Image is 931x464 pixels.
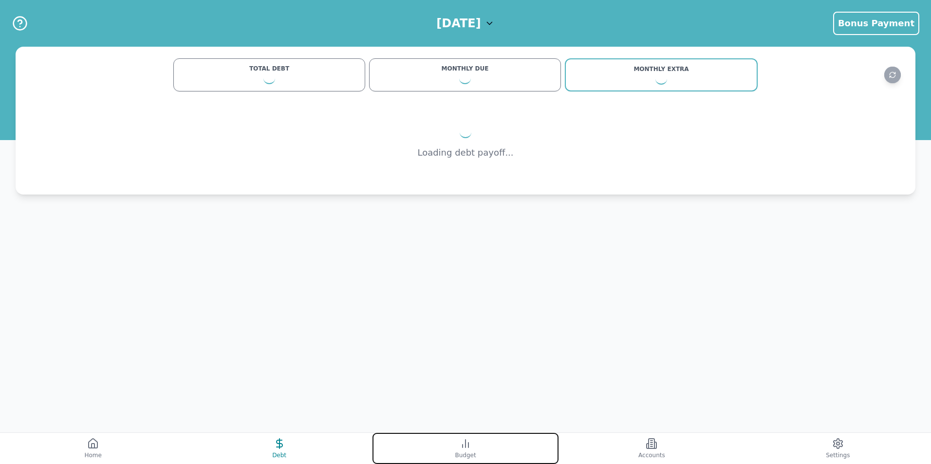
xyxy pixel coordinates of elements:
button: Refresh data [884,67,901,84]
button: Help [12,15,28,32]
h1: [DATE] [436,16,481,31]
span: Home [84,451,101,459]
span: Bonus Payment [838,18,914,28]
span: Settings [826,451,850,459]
p: Loading debt payoff... [417,146,513,160]
span: Accounts [638,451,665,459]
button: Accounts [559,433,745,464]
span: Budget [455,451,476,459]
button: Debt [186,433,372,464]
div: MONTHLY EXTRA [572,65,751,73]
button: MONTHLY EXTRA [565,58,758,91]
span: Debt [272,451,286,459]
div: MONTHLY DUE [375,65,555,72]
div: TOTAL DEBT [180,65,359,72]
button: Bonus Payment [833,12,919,35]
button: Budget [372,433,559,464]
button: Settings [745,433,931,464]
